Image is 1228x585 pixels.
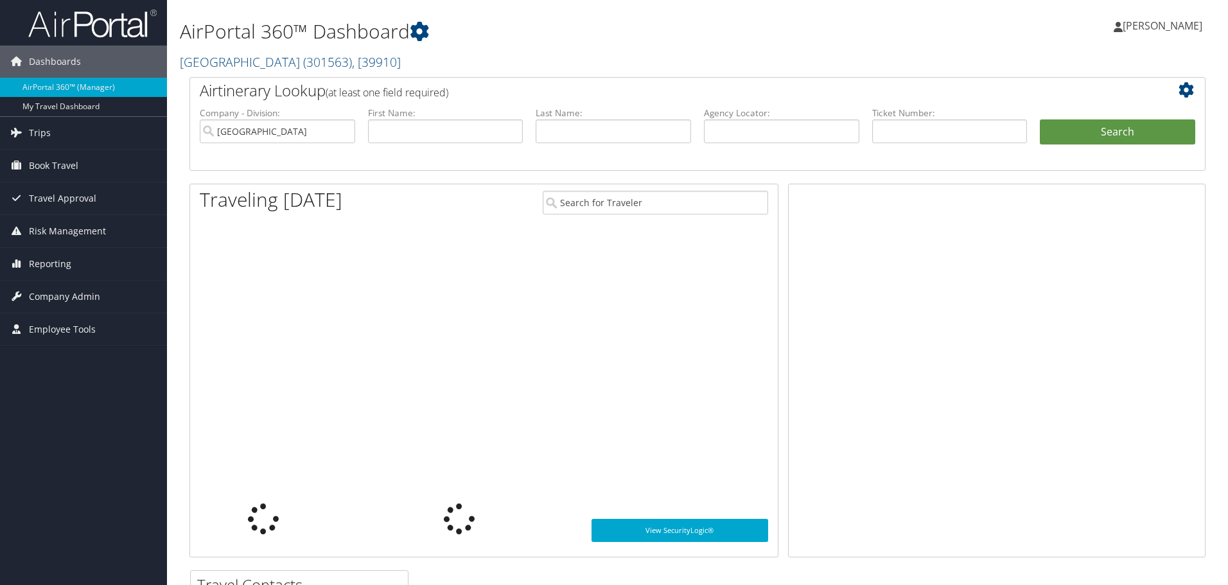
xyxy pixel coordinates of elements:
[1114,6,1215,45] a: [PERSON_NAME]
[29,313,96,345] span: Employee Tools
[29,248,71,280] span: Reporting
[543,191,768,214] input: Search for Traveler
[303,53,352,71] span: ( 301563 )
[180,53,401,71] a: [GEOGRAPHIC_DATA]
[180,18,870,45] h1: AirPortal 360™ Dashboard
[29,215,106,247] span: Risk Management
[592,519,768,542] a: View SecurityLogic®
[29,182,96,214] span: Travel Approval
[352,53,401,71] span: , [ 39910 ]
[704,107,859,119] label: Agency Locator:
[200,80,1110,101] h2: Airtinerary Lookup
[536,107,691,119] label: Last Name:
[28,8,157,39] img: airportal-logo.png
[1123,19,1202,33] span: [PERSON_NAME]
[200,107,355,119] label: Company - Division:
[1040,119,1195,145] button: Search
[29,117,51,149] span: Trips
[200,186,342,213] h1: Traveling [DATE]
[29,150,78,182] span: Book Travel
[29,281,100,313] span: Company Admin
[872,107,1028,119] label: Ticket Number:
[326,85,448,100] span: (at least one field required)
[29,46,81,78] span: Dashboards
[368,107,523,119] label: First Name:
